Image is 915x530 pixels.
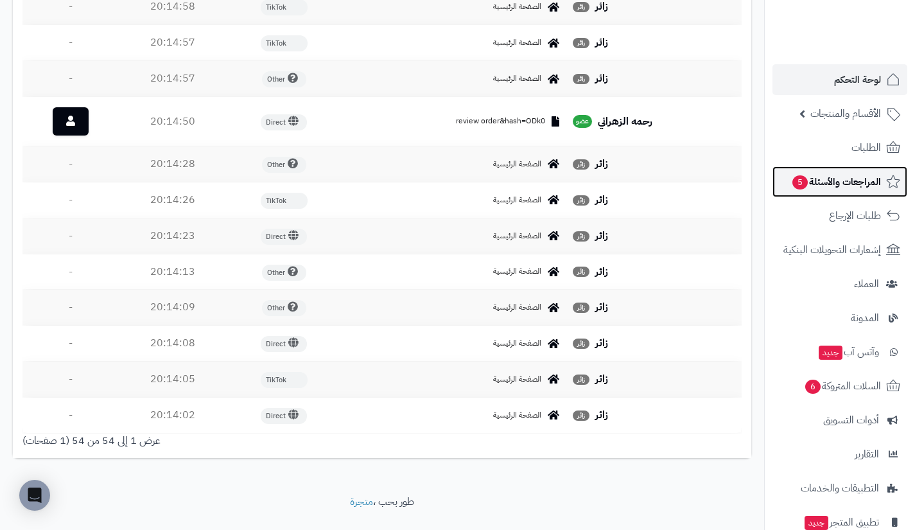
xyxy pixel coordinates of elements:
[493,1,541,12] span: الصفحة الرئيسية
[851,139,881,157] span: الطلبات
[119,25,226,60] td: 20:14:57
[261,114,307,130] span: Direct
[69,264,73,279] span: -
[493,37,541,48] span: الصفحة الرئيسية
[69,192,73,208] span: -
[261,229,307,245] span: Direct
[69,335,73,351] span: -
[69,71,73,86] span: -
[829,207,881,225] span: طلبات الإرجاع
[493,302,541,313] span: الصفحة الرئيسية
[772,371,907,402] a: السلات المتروكة6
[119,326,226,361] td: 20:14:08
[493,374,541,385] span: الصفحة الرئيسية
[262,71,306,87] span: Other
[573,267,589,277] span: زائر
[783,241,881,259] span: إشعارات التحويلات البنكية
[456,116,545,127] span: review order&hash=ODk0
[595,407,608,423] strong: زائر
[119,146,226,182] td: 20:14:28
[855,445,879,463] span: التقارير
[854,275,879,293] span: العملاء
[573,303,589,313] span: زائر
[598,114,652,129] strong: رحمه الزهراني
[772,473,907,504] a: التطبيقات والخدمات
[595,192,608,208] strong: زائر
[772,200,907,231] a: طلبات الإرجاع
[119,398,226,433] td: 20:14:02
[791,173,881,191] span: المراجعات والأسئلة
[823,411,879,429] span: أدوات التسويق
[772,234,907,265] a: إشعارات التحويلات البنكية
[493,266,541,277] span: الصفحة الرئيسية
[828,10,903,37] img: logo-2.png
[69,299,73,315] span: -
[792,175,808,190] span: 5
[810,105,881,123] span: الأقسام والمنتجات
[261,372,308,388] span: TikTok
[350,494,373,509] a: متجرة
[804,377,881,395] span: السلات المتروكة
[805,516,828,530] span: جديد
[851,309,879,327] span: المدونة
[493,195,541,206] span: الصفحة الرئيسية
[69,371,73,387] span: -
[119,254,226,290] td: 20:14:13
[817,343,879,361] span: وآتس آب
[119,182,226,218] td: 20:14:26
[819,346,842,360] span: جديد
[595,156,608,172] strong: زائر
[573,38,589,48] span: زائر
[573,231,589,242] span: زائر
[119,61,226,96] td: 20:14:57
[69,156,73,172] span: -
[573,411,589,421] span: زائر
[19,480,50,511] div: Open Intercom Messenger
[772,337,907,367] a: وآتس آبجديد
[573,195,589,206] span: زائر
[69,35,73,50] span: -
[262,157,306,173] span: Other
[69,228,73,243] span: -
[772,405,907,436] a: أدوات التسويق
[772,166,907,197] a: المراجعات والأسئلة5
[261,408,307,424] span: Direct
[834,71,881,89] span: لوحة التحكم
[573,375,589,385] span: زائر
[261,336,307,352] span: Direct
[573,74,589,84] span: زائر
[772,132,907,163] a: الطلبات
[119,218,226,254] td: 20:14:23
[595,335,608,351] strong: زائر
[772,269,907,299] a: العملاء
[261,35,308,51] span: TikTok
[595,35,608,50] strong: زائر
[13,434,382,448] div: عرض 1 إلى 54 من 54 (1 صفحات)
[493,73,541,84] span: الصفحة الرئيسية
[119,97,226,146] td: 20:14:50
[69,407,73,423] span: -
[493,410,541,421] span: الصفحة الرئيسية
[772,64,907,95] a: لوحة التحكم
[595,371,608,387] strong: زائر
[119,362,226,397] td: 20:14:05
[772,439,907,470] a: التقارير
[595,299,608,315] strong: زائر
[573,2,589,12] span: زائر
[573,159,589,170] span: زائر
[801,479,879,497] span: التطبيقات والخدمات
[119,290,226,325] td: 20:14:09
[493,231,541,242] span: الصفحة الرئيسية
[805,380,821,394] span: 6
[493,159,541,170] span: الصفحة الرئيسية
[262,265,306,281] span: Other
[573,115,592,128] span: عضو
[262,300,306,316] span: Other
[772,303,907,333] a: المدونة
[595,71,608,86] strong: زائر
[595,228,608,243] strong: زائر
[573,339,589,349] span: زائر
[595,264,608,279] strong: زائر
[493,338,541,349] span: الصفحة الرئيسية
[261,193,308,209] span: TikTok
